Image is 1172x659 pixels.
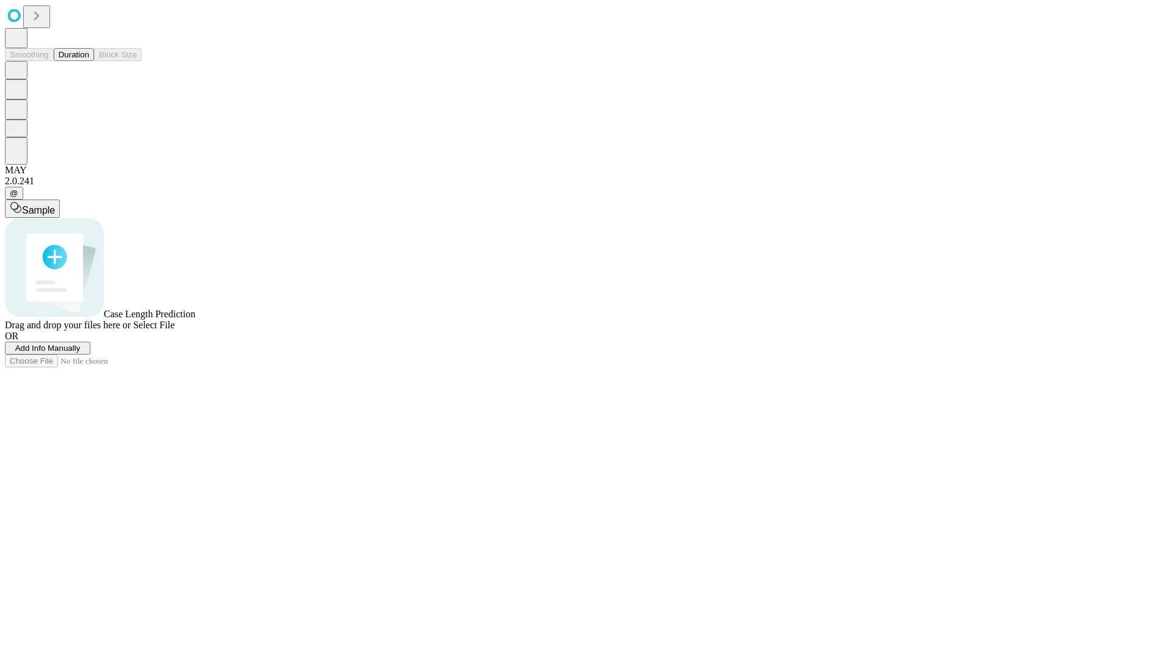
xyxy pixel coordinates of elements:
[15,344,81,353] span: Add Info Manually
[54,48,94,61] button: Duration
[5,320,131,330] span: Drag and drop your files here or
[94,48,142,61] button: Block Size
[5,165,1167,176] div: MAY
[5,200,60,218] button: Sample
[22,205,55,215] span: Sample
[5,176,1167,187] div: 2.0.241
[10,189,18,198] span: @
[5,187,23,200] button: @
[133,320,175,330] span: Select File
[5,331,18,341] span: OR
[5,342,90,355] button: Add Info Manually
[104,309,195,319] span: Case Length Prediction
[5,48,54,61] button: Smoothing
